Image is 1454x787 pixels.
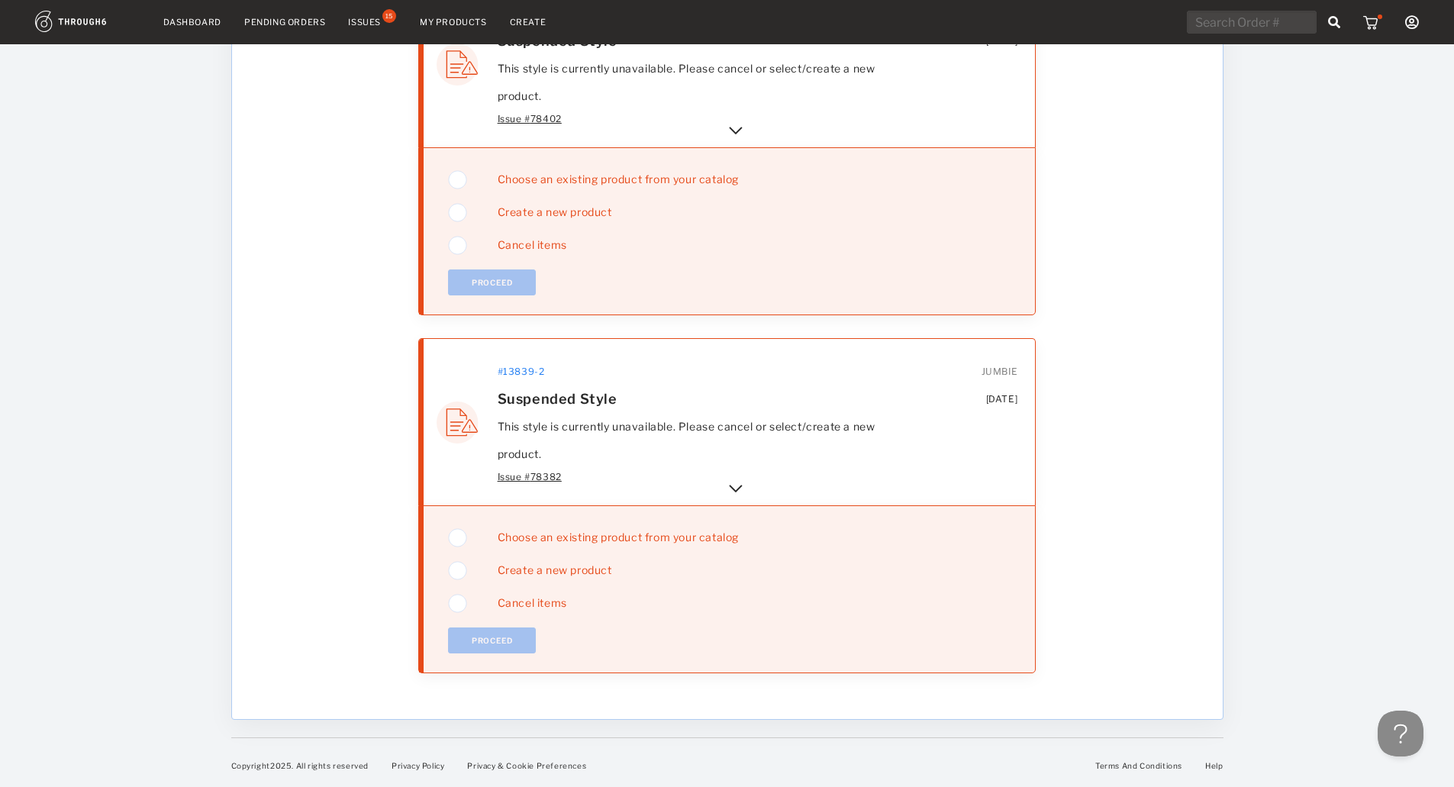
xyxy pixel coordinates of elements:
img: icon_arrow_up.5dc57461.svg [727,479,745,498]
button: Proceed [448,627,537,653]
div: [DATE] [986,385,1018,413]
a: Issues15 [348,15,397,29]
img: issue_unknownitemsku.10af27dd.svg [437,44,482,85]
img: icon_unchecked.c1b2219f.svg [448,558,467,583]
button: Proceed [448,269,537,295]
a: Help [1205,761,1223,770]
a: Dashboard [163,17,221,27]
div: Issues [348,17,381,27]
img: icon_unchecked.c1b2219f.svg [448,525,467,550]
a: Terms And Conditions [1095,761,1182,770]
img: issue_unknownitemsku.10af27dd.svg [437,402,482,443]
div: 15 [382,9,396,23]
a: Privacy & Cookie Preferences [467,761,586,770]
img: icon_unchecked.c1b2219f.svg [448,591,467,616]
img: icon_unchecked.c1b2219f.svg [448,200,467,225]
div: #13839-2 [498,358,650,385]
img: icon_cart_red_dot.b92b630d.svg [1363,15,1382,30]
span: Cancel item s [486,238,567,251]
span: Copyright 2025 . All rights reserved [231,761,369,770]
div: This style is currently unavailable. Please cancel or select/create a new product. [498,55,919,110]
img: icon_arrow_up.5dc57461.svg [727,121,745,140]
a: Privacy Policy [392,761,444,770]
span: Choose an existing product from your catalog [486,173,739,185]
img: icon_unchecked.c1b2219f.svg [448,233,467,258]
iframe: Toggle Customer Support [1378,711,1423,756]
span: Cancel item s [486,596,567,609]
div: Issue # 78402 [498,110,919,128]
input: Search Order # [1187,11,1317,34]
a: My Products [420,17,487,27]
span: Choose an existing product from your catalog [486,531,739,543]
div: JUMBIE [982,358,1018,385]
div: Issue # 78382 [498,468,919,486]
img: icon_unchecked.c1b2219f.svg [448,167,467,192]
span: Create a new product [486,205,612,218]
a: Pending Orders [244,17,325,27]
div: Suspended Style [498,385,919,413]
img: logo.1c10ca64.svg [35,11,140,32]
a: Create [510,17,546,27]
div: This style is currently unavailable. Please cancel or select/create a new product. [498,413,919,468]
span: Create a new product [486,563,612,576]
